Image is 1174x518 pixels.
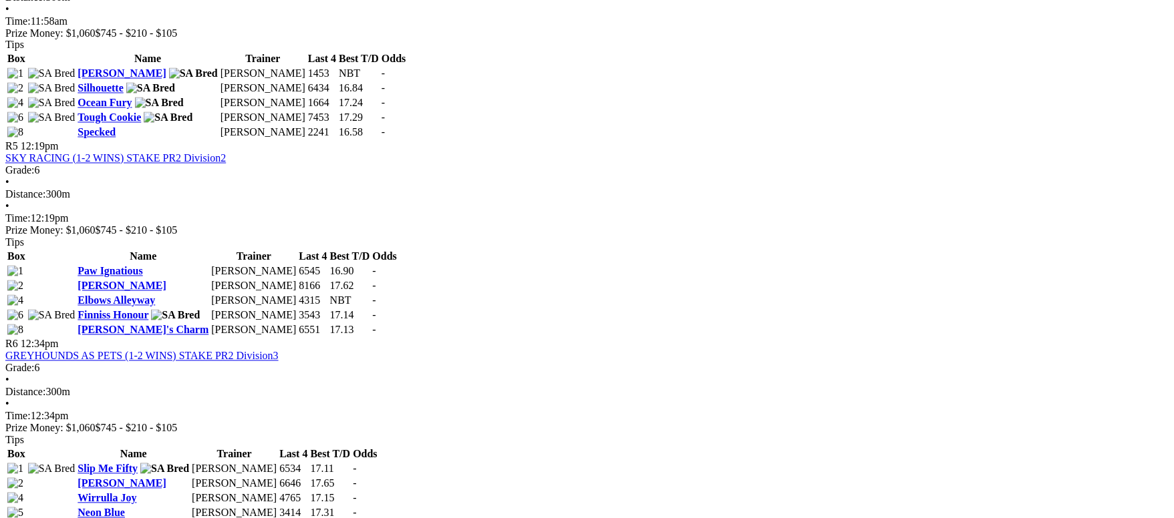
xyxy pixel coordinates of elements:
span: Box [7,251,25,262]
td: 17.13 [329,324,371,337]
td: [PERSON_NAME] [191,492,277,505]
span: - [353,463,356,475]
td: 6434 [307,82,337,95]
td: 6545 [298,265,327,278]
a: Silhouette [78,83,123,94]
span: - [382,127,385,138]
td: 17.65 [310,477,351,491]
span: - [382,112,385,123]
a: Specked [78,127,116,138]
span: 12:34pm [21,338,59,350]
span: Distance: [5,386,45,398]
img: SA Bred [28,83,76,95]
img: 6 [7,112,23,124]
span: Box [7,53,25,65]
td: [PERSON_NAME] [210,294,297,308]
span: $745 - $210 - $105 [96,225,178,236]
div: 300m [5,386,1169,399]
span: • [5,201,9,212]
img: SA Bred [28,97,76,109]
td: [PERSON_NAME] [220,97,306,110]
td: 1453 [307,67,337,81]
td: NBT [338,67,380,81]
span: Tips [5,237,24,248]
span: • [5,374,9,386]
div: 300m [5,189,1169,201]
td: 7453 [307,111,337,125]
th: Last 4 [298,250,327,264]
span: - [353,493,356,504]
span: Grade: [5,165,35,176]
a: Finniss Honour [78,310,148,321]
span: Time: [5,411,31,422]
td: 17.15 [310,492,351,505]
th: Trainer [210,250,297,264]
span: Tips [5,435,24,446]
img: 8 [7,324,23,336]
img: 2 [7,478,23,490]
td: 17.29 [338,111,380,125]
td: 16.58 [338,126,380,140]
span: Time: [5,15,31,27]
img: 2 [7,83,23,95]
td: [PERSON_NAME] [191,477,277,491]
img: SA Bred [28,463,76,475]
a: SKY RACING (1-2 WINS) STAKE PR2 Division2 [5,153,226,164]
img: 1 [7,463,23,475]
div: Prize Money: $1,060 [5,225,1169,237]
td: 17.11 [310,463,351,476]
td: 4315 [298,294,327,308]
th: Best T/D [329,250,371,264]
th: Trainer [191,448,277,461]
th: Trainer [220,53,306,66]
span: - [372,295,376,306]
span: - [353,478,356,489]
div: 6 [5,165,1169,177]
td: 17.62 [329,280,371,293]
td: 6551 [298,324,327,337]
span: • [5,177,9,188]
td: 16.90 [329,265,371,278]
span: - [382,97,385,109]
div: Prize Money: $1,060 [5,27,1169,39]
img: SA Bred [126,83,175,95]
img: 2 [7,280,23,292]
th: Odds [372,250,397,264]
th: Name [77,250,209,264]
a: Ocean Fury [78,97,132,109]
div: 12:34pm [5,411,1169,423]
td: [PERSON_NAME] [220,111,306,125]
a: Elbows Alleyway [78,295,155,306]
img: 4 [7,97,23,109]
td: 17.14 [329,309,371,322]
td: 8166 [298,280,327,293]
td: [PERSON_NAME] [210,280,297,293]
td: 6646 [279,477,308,491]
img: SA Bred [144,112,192,124]
a: Paw Ignatious [78,266,142,277]
span: $745 - $210 - $105 [96,27,178,39]
span: 12:19pm [21,141,59,152]
td: [PERSON_NAME] [191,463,277,476]
span: - [382,68,385,79]
a: Wirrulla Joy [78,493,136,504]
a: [PERSON_NAME] [78,478,166,489]
th: Last 4 [307,53,337,66]
th: Name [77,53,218,66]
span: • [5,399,9,410]
th: Odds [381,53,406,66]
a: [PERSON_NAME]'s Charm [78,324,208,336]
td: 2241 [307,126,337,140]
img: SA Bred [151,310,200,322]
td: [PERSON_NAME] [220,126,306,140]
img: 4 [7,493,23,505]
span: R5 [5,141,18,152]
span: Distance: [5,189,45,200]
img: SA Bred [28,310,76,322]
img: SA Bred [28,112,76,124]
span: • [5,3,9,15]
div: Prize Money: $1,060 [5,423,1169,435]
div: 12:19pm [5,213,1169,225]
a: GREYHOUNDS AS PETS (1-2 WINS) STAKE PR2 Division3 [5,350,279,362]
th: Best T/D [310,448,351,461]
